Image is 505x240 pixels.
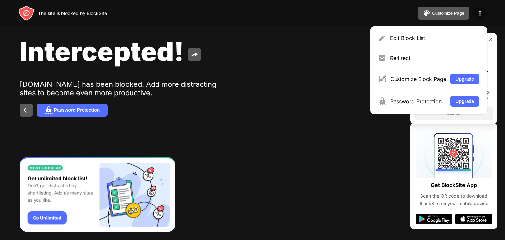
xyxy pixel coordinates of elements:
img: back.svg [22,106,30,114]
img: pallet.svg [423,9,431,17]
img: menu-redirect.svg [378,54,386,62]
img: google-play.svg [416,214,452,224]
img: rate-us-close.svg [488,37,493,42]
img: menu-icon.svg [476,9,484,17]
div: Get BlockSite App [431,180,477,190]
iframe: Banner [20,157,175,232]
button: Password Protection [37,104,108,117]
div: Customize Block Page [390,76,446,82]
img: qrcode.svg [416,128,492,178]
div: Edit Block List [390,35,479,41]
button: Customize Page [418,7,469,20]
div: Redirect [390,55,479,61]
img: menu-customize.svg [378,75,386,83]
div: Customize Page [432,11,464,16]
div: [DOMAIN_NAME] has been blocked. Add more distracting sites to become even more productive. [20,80,223,97]
div: Password Protection [54,108,100,113]
span: Intercepted! [20,36,184,67]
img: app-store.svg [455,214,492,224]
img: menu-pencil.svg [378,34,386,42]
div: Password Protection [390,98,446,105]
button: Upgrade [450,96,479,107]
img: password.svg [45,106,53,114]
div: Scan the QR code to download BlockSite on your mobile device [416,192,492,207]
div: The site is blocked by BlockSite [38,11,107,16]
img: share.svg [190,51,198,59]
img: menu-password.svg [378,97,386,105]
img: header-logo.svg [18,5,34,21]
button: Upgrade [450,74,479,84]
